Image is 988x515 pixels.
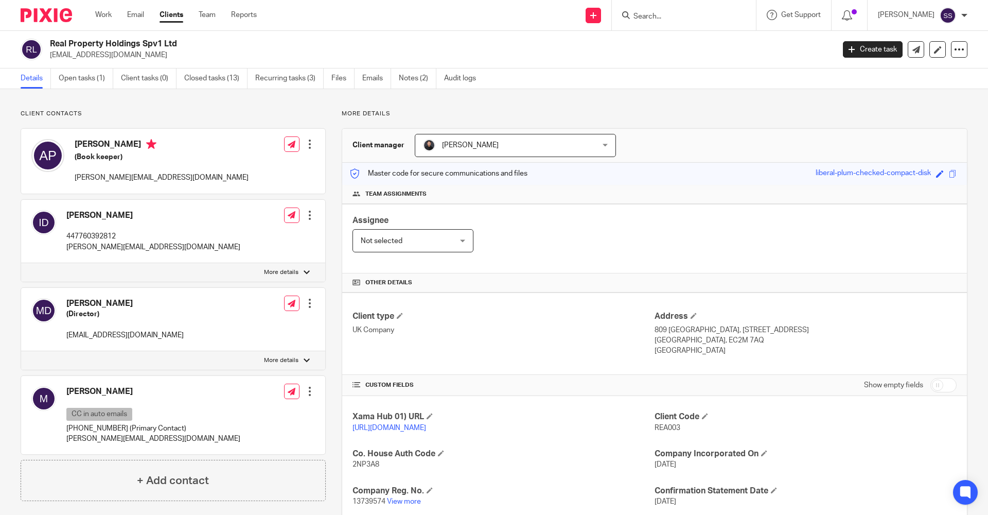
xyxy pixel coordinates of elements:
a: Details [21,68,51,89]
img: svg%3E [31,386,56,411]
p: Client contacts [21,110,326,118]
span: Assignee [352,216,389,225]
a: Emails [362,68,391,89]
h4: [PERSON_NAME] [66,210,240,221]
span: [PERSON_NAME] [442,142,499,149]
h4: Company Incorporated On [655,449,957,459]
label: Show empty fields [864,380,923,390]
a: Audit logs [444,68,484,89]
p: CC in auto emails [66,408,132,421]
h4: [PERSON_NAME] [75,139,249,152]
img: svg%3E [21,39,42,60]
p: [PERSON_NAME][EMAIL_ADDRESS][DOMAIN_NAME] [75,173,249,183]
span: 13739574 [352,498,385,505]
h5: (Book keeper) [75,152,249,162]
p: [GEOGRAPHIC_DATA], EC2M 7AQ [655,335,957,346]
h4: + Add contact [137,473,209,489]
span: Get Support [781,11,821,19]
a: View more [387,498,421,505]
span: [DATE] [655,498,676,505]
span: Not selected [361,237,402,245]
h4: [PERSON_NAME] [66,386,240,397]
p: 447760392812 [66,231,240,242]
p: More details [342,110,967,118]
p: [PERSON_NAME] [878,10,934,20]
span: Other details [365,279,412,287]
p: More details [264,356,298,365]
p: Master code for secure communications and files [350,168,527,179]
img: Pixie [21,8,72,22]
a: Reports [231,10,257,20]
p: [PERSON_NAME][EMAIL_ADDRESS][DOMAIN_NAME] [66,242,240,252]
a: Open tasks (1) [59,68,113,89]
a: Client tasks (0) [121,68,177,89]
p: [GEOGRAPHIC_DATA] [655,346,957,356]
img: svg%3E [940,7,956,24]
div: liberal-plum-checked-compact-disk [816,168,931,180]
img: svg%3E [31,210,56,235]
a: Closed tasks (13) [184,68,248,89]
a: [URL][DOMAIN_NAME] [352,424,426,432]
h3: Client manager [352,140,404,150]
p: 809 [GEOGRAPHIC_DATA], [STREET_ADDRESS] [655,325,957,335]
h4: Xama Hub 01) URL [352,411,655,422]
h4: Co. House Auth Code [352,449,655,459]
img: svg%3E [31,139,64,172]
h4: [PERSON_NAME] [66,298,184,309]
a: Notes (2) [399,68,436,89]
h2: Real Property Holdings Spv1 Ltd [50,39,672,49]
h4: Address [655,311,957,322]
a: Files [331,68,355,89]
a: Recurring tasks (3) [255,68,324,89]
span: [DATE] [655,461,676,468]
span: 2NP3A8 [352,461,379,468]
p: [EMAIL_ADDRESS][DOMAIN_NAME] [66,330,184,340]
h4: CUSTOM FIELDS [352,381,655,389]
img: My%20Photo.jpg [423,139,435,151]
h4: Client Code [655,411,957,422]
a: Email [127,10,144,20]
p: [EMAIL_ADDRESS][DOMAIN_NAME] [50,50,827,60]
h4: Company Reg. No. [352,486,655,496]
h4: Confirmation Statement Date [655,486,957,496]
i: Primary [146,139,156,149]
a: Create task [843,41,903,58]
img: svg%3E [31,298,56,323]
a: Clients [160,10,183,20]
a: Work [95,10,112,20]
p: [PERSON_NAME][EMAIL_ADDRESS][DOMAIN_NAME] [66,434,240,444]
span: Team assignments [365,190,427,198]
a: Team [199,10,216,20]
h4: Client type [352,311,655,322]
h5: (Director) [66,309,184,319]
p: More details [264,268,298,277]
span: REA003 [655,424,680,432]
input: Search [632,12,725,22]
p: [PHONE_NUMBER] (Primary Contact) [66,423,240,434]
p: UK Company [352,325,655,335]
